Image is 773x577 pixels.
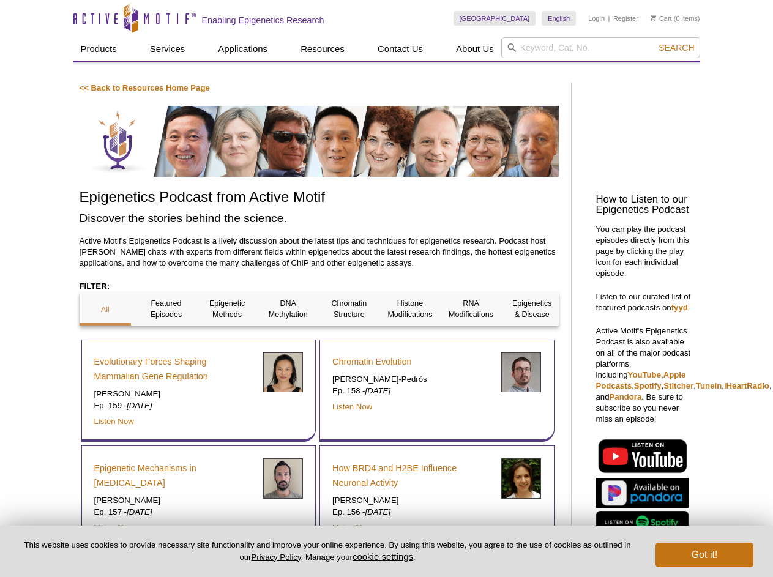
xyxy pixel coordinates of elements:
a: Contact Us [370,37,430,61]
p: [PERSON_NAME] [332,495,492,506]
img: Arnau Sebe Pedros headshot [501,352,541,392]
input: Keyword, Cat. No. [501,37,700,58]
img: Listen on Pandora [596,478,689,508]
a: Listen Now [94,523,134,532]
a: Privacy Policy [251,553,301,562]
a: Spotify [634,381,662,390]
li: | [608,11,610,26]
a: Apple Podcasts [596,370,686,390]
a: English [542,11,576,26]
a: Pandora [610,392,642,401]
a: About Us [449,37,501,61]
p: Ep. 156 - [332,507,492,518]
a: Chromatin Evolution [332,354,412,369]
a: fyyd [671,303,688,312]
a: TuneIn [696,381,722,390]
span: Search [659,43,694,53]
p: DNA Methylation [262,298,314,320]
p: Active Motif's Epigenetics Podcast is a lively discussion about the latest tips and techniques fo... [80,236,559,269]
h3: How to Listen to our Epigenetics Podcast [596,195,694,215]
p: Chromatin Structure [323,298,375,320]
p: Ep. 159 - [94,400,254,411]
a: << Back to Resources Home Page [80,83,210,92]
p: Listen to our curated list of featured podcasts on . [596,291,694,313]
button: cookie settings [353,551,413,562]
p: Featured Episodes [140,298,192,320]
a: Listen Now [332,402,372,411]
p: [PERSON_NAME]-Pedrós [332,374,492,385]
a: Stitcher [663,381,693,390]
p: RNA Modifications [445,298,497,320]
a: How BRD4 and H2BE Influence Neuronal Activity [332,461,492,490]
p: [PERSON_NAME] [94,389,254,400]
a: YouTube [628,370,661,379]
button: Got it! [655,543,753,567]
p: Ep. 157 - [94,507,254,518]
a: Listen Now [332,523,372,532]
p: All [80,304,132,315]
a: iHeartRadio [724,381,769,390]
p: Active Motif's Epigenetics Podcast is also available on all of the major podcast platforms, inclu... [596,326,694,425]
img: Discover the stories behind the science. [80,106,559,177]
a: Login [588,14,605,23]
a: Resources [293,37,352,61]
h2: Enabling Epigenetics Research [202,15,324,26]
a: Listen Now [94,417,134,426]
p: [PERSON_NAME] [94,495,254,506]
a: Products [73,37,124,61]
a: [GEOGRAPHIC_DATA] [454,11,536,26]
p: Epigenetics & Disease [506,298,558,320]
li: (0 items) [651,11,700,26]
a: Epigenetic Mechanisms in [MEDICAL_DATA] [94,461,254,490]
img: Your Cart [651,15,656,21]
em: [DATE] [127,401,152,410]
em: [DATE] [365,507,391,516]
img: Listen on YouTube [596,437,689,475]
a: Cart [651,14,672,23]
p: This website uses cookies to provide necessary site functionality and improve your online experie... [20,540,635,563]
a: Register [613,14,638,23]
img: Erica Korb headshot [501,458,541,498]
img: Luca Magnani headshot [263,458,303,498]
a: Services [143,37,193,61]
p: Ep. 158 - [332,385,492,396]
em: [DATE] [127,507,152,516]
strong: FILTER: [80,281,110,291]
h2: Discover the stories behind the science. [80,210,559,226]
h1: Epigenetics Podcast from Active Motif [80,189,559,207]
p: Histone Modifications [384,298,436,320]
button: Search [655,42,698,53]
img: Listen on Spotify [596,511,689,534]
p: You can play the podcast episodes directly from this page by clicking the play icon for each indi... [596,224,694,279]
a: Applications [211,37,275,61]
img: Emily Wong headshot [263,352,303,392]
a: Evolutionary Forces Shaping Mammalian Gene Regulation [94,354,254,384]
em: [DATE] [365,386,391,395]
p: Epigenetic Methods [201,298,253,320]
